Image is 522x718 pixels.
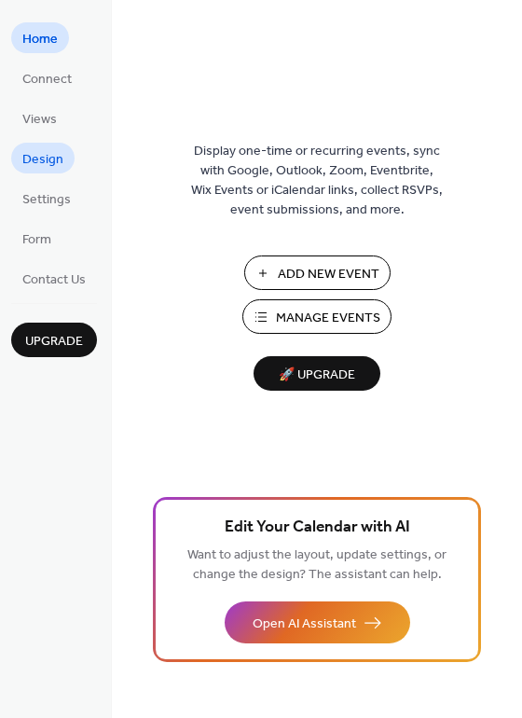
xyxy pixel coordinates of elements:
span: Add New Event [278,265,379,284]
a: Form [11,223,62,254]
a: Connect [11,62,83,93]
span: Contact Us [22,270,86,290]
span: Open AI Assistant [253,614,356,634]
span: Display one-time or recurring events, sync with Google, Outlook, Zoom, Eventbrite, Wix Events or ... [191,142,443,220]
button: Upgrade [11,323,97,357]
a: Contact Us [11,263,97,294]
a: Settings [11,183,82,214]
button: Open AI Assistant [225,601,410,643]
span: Connect [22,70,72,90]
span: Upgrade [25,332,83,352]
button: Add New Event [244,255,391,290]
button: Manage Events [242,299,391,334]
span: Settings [22,190,71,210]
span: Edit Your Calendar with AI [225,515,410,541]
a: Home [11,22,69,53]
button: 🚀 Upgrade [254,356,380,391]
span: Views [22,110,57,130]
span: Design [22,150,63,170]
a: Design [11,143,75,173]
span: Manage Events [276,309,380,328]
span: Form [22,230,51,250]
span: 🚀 Upgrade [265,363,369,388]
span: Home [22,30,58,49]
span: Want to adjust the layout, update settings, or change the design? The assistant can help. [187,543,446,587]
a: Views [11,103,68,133]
